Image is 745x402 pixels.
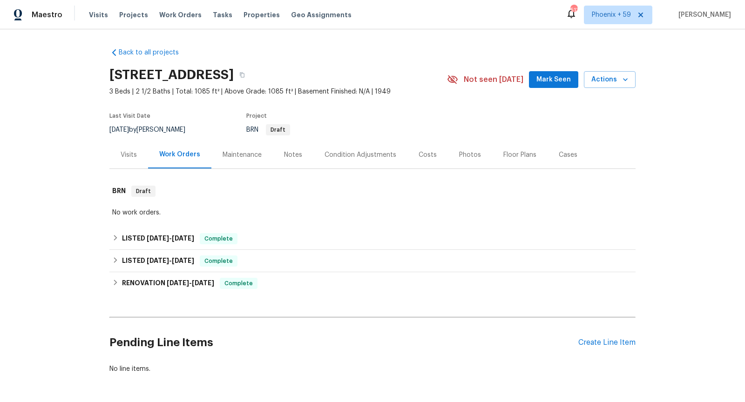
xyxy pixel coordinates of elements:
[291,10,352,20] span: Geo Assignments
[109,176,636,206] div: BRN Draft
[584,71,636,88] button: Actions
[536,74,571,86] span: Mark Seen
[122,278,214,289] h6: RENOVATION
[109,250,636,272] div: LISTED [DATE]-[DATE]Complete
[529,71,578,88] button: Mark Seen
[246,113,267,119] span: Project
[109,127,129,133] span: [DATE]
[172,257,194,264] span: [DATE]
[503,150,536,160] div: Floor Plans
[89,10,108,20] span: Visits
[267,127,289,133] span: Draft
[109,70,234,80] h2: [STREET_ADDRESS]
[459,150,481,160] div: Photos
[284,150,302,160] div: Notes
[109,124,196,135] div: by [PERSON_NAME]
[109,321,578,364] h2: Pending Line Items
[109,228,636,250] div: LISTED [DATE]-[DATE]Complete
[578,338,636,347] div: Create Line Item
[591,74,628,86] span: Actions
[167,280,189,286] span: [DATE]
[109,87,447,96] span: 3 Beds | 2 1/2 Baths | Total: 1085 ft² | Above Grade: 1085 ft² | Basement Finished: N/A | 1949
[109,113,150,119] span: Last Visit Date
[147,235,194,241] span: -
[109,272,636,295] div: RENOVATION [DATE]-[DATE]Complete
[121,150,137,160] div: Visits
[112,208,633,217] div: No work orders.
[244,10,280,20] span: Properties
[221,279,257,288] span: Complete
[122,255,194,267] h6: LISTED
[147,235,169,241] span: [DATE]
[147,257,169,264] span: [DATE]
[246,127,290,133] span: BRN
[109,364,636,374] div: No line items.
[559,150,577,160] div: Cases
[223,150,262,160] div: Maintenance
[201,234,237,243] span: Complete
[201,256,237,266] span: Complete
[172,235,194,241] span: [DATE]
[325,150,396,160] div: Condition Adjustments
[109,48,199,57] a: Back to all projects
[112,186,126,197] h6: BRN
[159,150,200,159] div: Work Orders
[132,187,155,196] span: Draft
[419,150,437,160] div: Costs
[592,10,631,20] span: Phoenix + 59
[213,12,232,18] span: Tasks
[192,280,214,286] span: [DATE]
[234,67,251,83] button: Copy Address
[570,6,577,15] div: 513
[147,257,194,264] span: -
[32,10,62,20] span: Maestro
[167,280,214,286] span: -
[464,75,523,84] span: Not seen [DATE]
[159,10,202,20] span: Work Orders
[119,10,148,20] span: Projects
[675,10,731,20] span: [PERSON_NAME]
[122,233,194,244] h6: LISTED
